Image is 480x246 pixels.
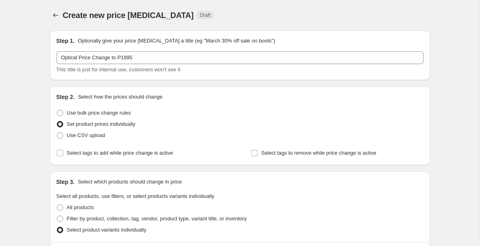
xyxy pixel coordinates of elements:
[56,67,180,73] span: This title is just for internal use, customers won't see it
[67,150,173,156] span: Select tags to add while price change is active
[67,227,146,233] span: Select product variants individually
[56,93,75,101] h2: Step 2.
[67,121,136,127] span: Set product prices individually
[56,178,75,186] h2: Step 3.
[67,132,105,138] span: Use CSV upload
[261,150,376,156] span: Select tags to remove while price change is active
[200,12,210,18] span: Draft
[78,93,162,101] p: Select how the prices should change
[56,193,214,199] span: Select all products, use filters, or select products variants individually
[78,37,275,45] p: Optionally give your price [MEDICAL_DATA] a title (eg "March 30% off sale on boots")
[78,178,182,186] p: Select which products should change in price
[56,51,424,64] input: 30% off holiday sale
[67,216,247,222] span: Filter by product, collection, tag, vendor, product type, variant title, or inventory
[50,10,61,21] button: Price change jobs
[67,204,94,210] span: All products
[56,37,75,45] h2: Step 1.
[63,11,194,20] span: Create new price [MEDICAL_DATA]
[67,110,131,116] span: Use bulk price change rules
